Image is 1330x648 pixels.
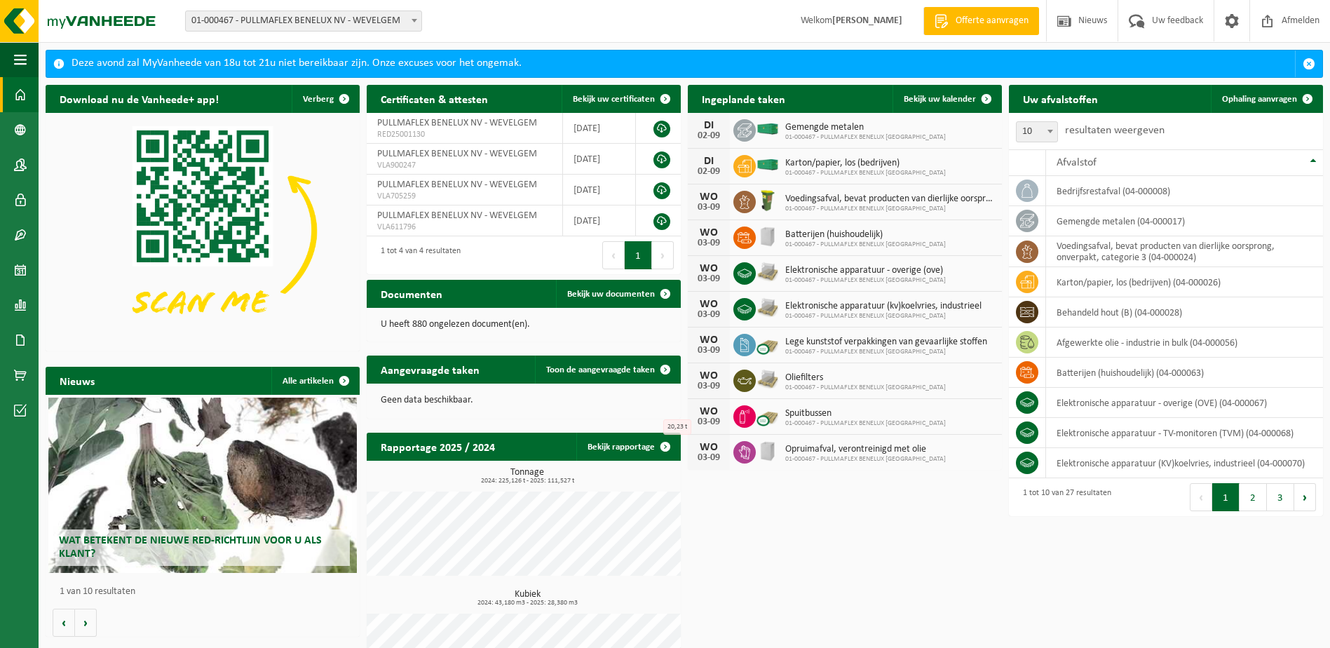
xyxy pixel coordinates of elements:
span: Elektronische apparatuur (kv)koelvries, industrieel [785,301,982,312]
a: Ophaling aanvragen [1211,85,1322,113]
td: karton/papier, los (bedrijven) (04-000026) [1046,267,1323,297]
span: 01-000467 - PULLMAFLEX BENELUX [GEOGRAPHIC_DATA] [785,312,982,320]
div: WO [695,191,723,203]
h2: Download nu de Vanheede+ app! [46,85,233,112]
div: 03-09 [695,274,723,284]
button: Previous [1190,483,1212,511]
span: Ophaling aanvragen [1222,95,1297,104]
h2: Nieuws [46,367,109,394]
span: 2024: 43,180 m3 - 2025: 28,380 m3 [374,600,681,607]
td: elektronische apparatuur (KV)koelvries, industrieel (04-000070) [1046,448,1323,478]
button: Previous [602,241,625,269]
td: elektronische apparatuur - overige (OVE) (04-000067) [1046,388,1323,418]
td: [DATE] [563,144,636,175]
span: PULLMAFLEX BENELUX NV - WEVELGEM [377,149,537,159]
div: WO [695,370,723,382]
div: 02-09 [695,131,723,141]
span: Karton/papier, los (bedrijven) [785,158,946,169]
button: Verberg [292,85,358,113]
div: DI [695,120,723,131]
div: WO [695,406,723,417]
button: 1 [1212,483,1240,511]
span: Verberg [303,95,334,104]
button: 2 [1240,483,1267,511]
h3: Tonnage [374,468,681,485]
span: Bekijk uw kalender [904,95,976,104]
button: Next [652,241,674,269]
span: Offerte aanvragen [952,14,1032,28]
img: IC-CB-CU [756,224,780,248]
div: 03-09 [695,382,723,391]
span: 10 [1016,121,1058,142]
h2: Certificaten & attesten [367,85,502,112]
span: VLA611796 [377,222,552,233]
strong: [PERSON_NAME] [832,15,902,26]
td: [DATE] [563,205,636,236]
a: Bekijk uw certificaten [562,85,679,113]
img: Download de VHEPlus App [46,113,360,349]
span: 01-000467 - PULLMAFLEX BENELUX [GEOGRAPHIC_DATA] [785,348,987,356]
img: PB-CU [756,332,780,356]
span: Lege kunststof verpakkingen van gevaarlijke stoffen [785,337,987,348]
span: Afvalstof [1057,157,1097,168]
td: gemengde metalen (04-000017) [1046,206,1323,236]
h2: Ingeplande taken [688,85,799,112]
button: Vorige [53,609,75,637]
button: 1 [625,241,652,269]
span: VLA900247 [377,160,552,171]
div: 02-09 [695,167,723,177]
img: HK-XC-40-GN-00 [756,158,780,171]
span: Opruimafval, verontreinigd met olie [785,444,946,455]
p: U heeft 880 ongelezen document(en). [381,320,667,330]
span: 2024: 225,126 t - 2025: 111,527 t [374,478,681,485]
div: WO [695,442,723,453]
div: WO [695,335,723,346]
h2: Documenten [367,280,456,307]
div: 03-09 [695,310,723,320]
h2: Rapportage 2025 / 2024 [367,433,509,460]
span: 01-000467 - PULLMAFLEX BENELUX NV - WEVELGEM [186,11,421,31]
a: Bekijk uw kalender [893,85,1000,113]
img: WB-0060-HPE-GN-50 [756,189,780,212]
h2: Aangevraagde taken [367,356,494,383]
img: PB-CU [756,403,780,427]
span: 01-000467 - PULLMAFLEX BENELUX [GEOGRAPHIC_DATA] [785,133,946,142]
label: resultaten weergeven [1065,125,1165,136]
span: Wat betekent de nieuwe RED-richtlijn voor u als klant? [59,535,322,560]
span: RED25001130 [377,129,552,140]
a: Alle artikelen [271,367,358,395]
span: 01-000467 - PULLMAFLEX BENELUX [GEOGRAPHIC_DATA] [785,455,946,464]
img: LP-PA-00000-WDN-11 [756,367,780,391]
h3: Kubiek [374,590,681,607]
span: 01-000467 - PULLMAFLEX BENELUX [GEOGRAPHIC_DATA] [785,205,995,213]
button: Volgende [75,609,97,637]
td: voedingsafval, bevat producten van dierlijke oorsprong, onverpakt, categorie 3 (04-000024) [1046,236,1323,267]
a: Offerte aanvragen [923,7,1039,35]
span: VLA705259 [377,191,552,202]
div: WO [695,299,723,310]
span: Spuitbussen [785,408,946,419]
button: Next [1294,483,1316,511]
span: Oliefilters [785,372,946,384]
div: WO [695,227,723,238]
td: elektronische apparatuur - TV-monitoren (TVM) (04-000068) [1046,418,1323,448]
span: Elektronische apparatuur - overige (ove) [785,265,946,276]
a: Bekijk rapportage [576,433,679,461]
span: 10 [1017,122,1057,142]
div: 03-09 [695,346,723,356]
span: Gemengde metalen [785,122,946,133]
td: [DATE] [563,113,636,144]
td: behandeld hout (B) (04-000028) [1046,297,1323,328]
td: afgewerkte olie - industrie in bulk (04-000056) [1046,328,1323,358]
span: 01-000467 - PULLMAFLEX BENELUX [GEOGRAPHIC_DATA] [785,241,946,249]
div: 1 tot 10 van 27 resultaten [1016,482,1111,513]
span: PULLMAFLEX BENELUX NV - WEVELGEM [377,210,537,221]
div: Deze avond zal MyVanheede van 18u tot 21u niet bereikbaar zijn. Onze excuses voor het ongemak. [72,50,1295,77]
p: Geen data beschikbaar. [381,396,667,405]
span: Bekijk uw documenten [567,290,655,299]
span: 01-000467 - PULLMAFLEX BENELUX NV - WEVELGEM [185,11,422,32]
span: Batterijen (huishoudelijk) [785,229,946,241]
a: Wat betekent de nieuwe RED-richtlijn voor u als klant? [48,398,356,573]
div: 03-09 [695,453,723,463]
span: Voedingsafval, bevat producten van dierlijke oorsprong, onverpakt, categorie 3 [785,194,995,205]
